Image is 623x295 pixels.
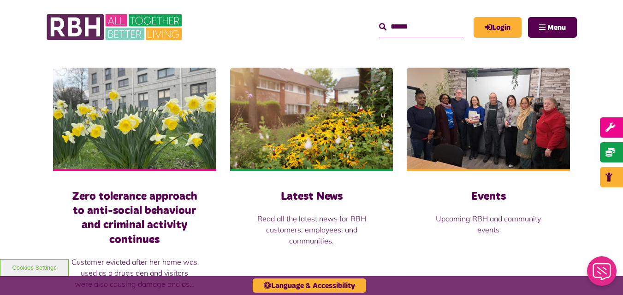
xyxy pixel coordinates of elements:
[230,68,393,169] img: SAZ MEDIA RBH HOUSING4
[253,278,366,293] button: Language & Accessibility
[425,213,552,235] p: Upcoming RBH and community events
[425,190,552,204] h3: Events
[46,9,184,45] img: RBH
[379,17,464,37] input: Search
[249,213,375,246] p: Read all the latest news for RBH customers, employees, and communities.
[407,68,570,169] img: Group photo of customers and colleagues at Spotland Community Centre
[71,256,198,289] p: Customer evicted after her home was used as a drugs den and visitors were also causing damage and...
[249,190,375,204] h3: Latest News
[474,17,522,38] a: MyRBH
[71,190,198,247] h3: Zero tolerance approach to anti-social behaviour and criminal activity continues
[53,68,216,169] img: Freehold
[547,24,566,31] span: Menu
[581,254,623,295] iframe: Netcall Web Assistant for live chat
[528,17,577,38] button: Navigation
